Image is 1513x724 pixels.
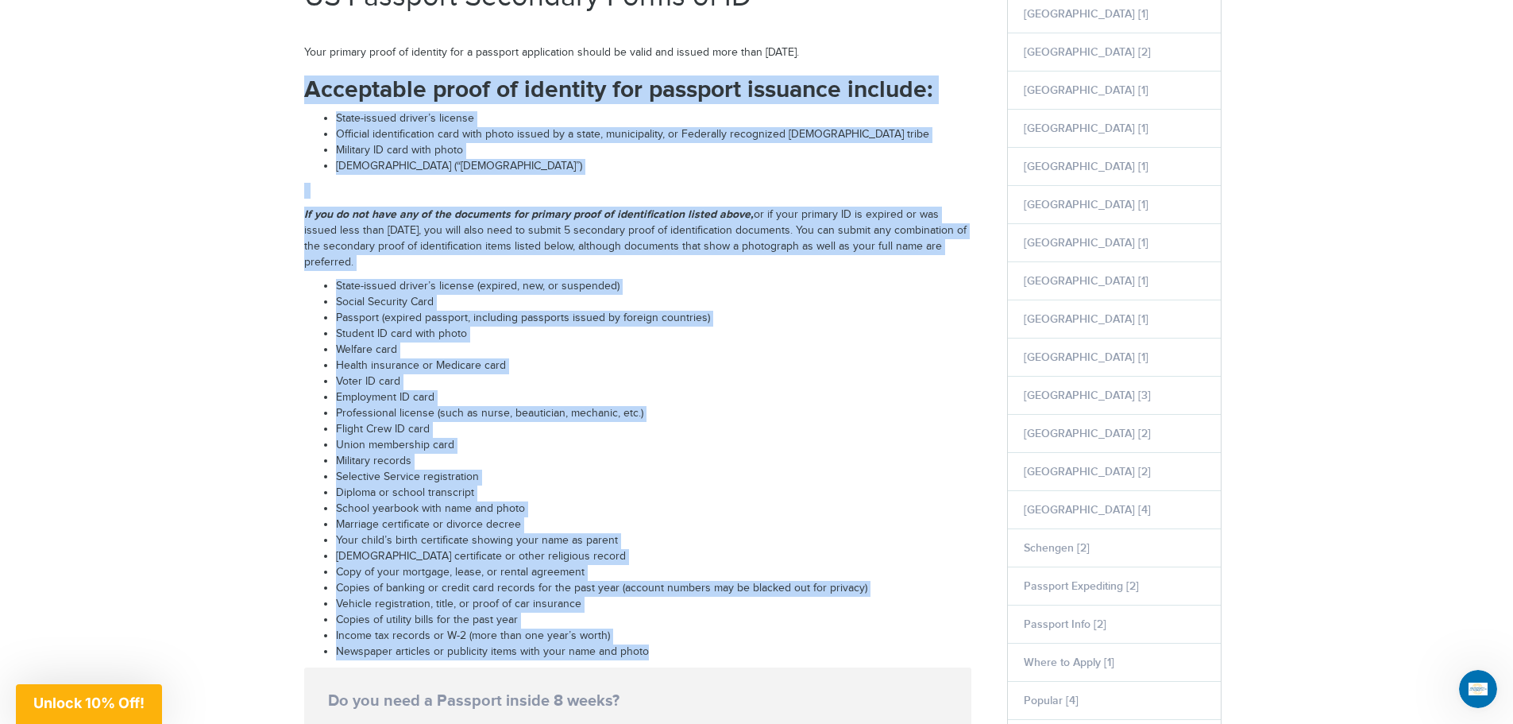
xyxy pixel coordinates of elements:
[336,581,971,597] li: Copies of banking or credit card records for the past year (account numbers may be blacked out fo...
[33,695,145,711] span: Unlock 10% Off!
[304,207,971,271] p: or if your primary ID is expired or was issued less than [DATE], you will also need to submit 5 s...
[1459,670,1497,708] iframe: Intercom live chat
[1024,656,1114,669] a: Where to Apply [1]
[1024,198,1148,211] a: [GEOGRAPHIC_DATA] [1]
[1024,45,1151,59] a: [GEOGRAPHIC_DATA] [2]
[1024,236,1148,250] a: [GEOGRAPHIC_DATA] [1]
[1024,160,1148,173] a: [GEOGRAPHIC_DATA] [1]
[304,45,971,61] p: Your primary proof of identity for a passport application should be valid and issued more than [D...
[336,343,971,358] li: Welfare card
[336,533,971,549] li: Your child’s birth certificate showing your name as parent
[1024,350,1148,364] a: [GEOGRAPHIC_DATA] [1]
[336,279,971,295] li: State-issued driver’s license (expired, new, or suspended)
[1024,427,1151,440] a: [GEOGRAPHIC_DATA] [2]
[1024,465,1151,478] a: [GEOGRAPHIC_DATA] [2]
[336,501,971,517] li: School yearbook with name and photo
[1024,541,1090,555] a: Schengen [2]
[336,454,971,470] li: Military records
[1024,503,1151,517] a: [GEOGRAPHIC_DATA] [4]
[1024,312,1148,326] a: [GEOGRAPHIC_DATA] [1]
[1024,694,1079,707] a: Popular [4]
[328,691,948,710] strong: Do you need a Passport inside 8 weeks?
[336,159,971,175] li: [DEMOGRAPHIC_DATA] (“[DEMOGRAPHIC_DATA]”)
[336,565,971,581] li: Copy of your mortgage, lease, or rental agreement
[336,390,971,406] li: Employment ID card
[336,470,971,486] li: Selective Service registration
[336,311,971,327] li: Passport (expired passport, including passports issued by foreign countries)
[336,613,971,629] li: Copies of utility bills for the past year
[336,629,971,645] li: Income tax records or W-2 (more than one year’s worth)
[336,645,971,660] li: Newspaper articles or publicity items with your name and photo
[336,486,971,501] li: Diploma or school transcript
[1024,579,1139,593] a: Passport Expediting [2]
[336,517,971,533] li: Marriage certificate or divorce decree
[336,422,971,438] li: Flight Crew ID card
[336,327,971,343] li: Student ID card with photo
[336,549,971,565] li: [DEMOGRAPHIC_DATA] certificate or other religious record
[1024,389,1151,402] a: [GEOGRAPHIC_DATA] [3]
[304,75,932,104] strong: Acceptable proof of identity for passport issuance include:
[1024,7,1148,21] a: [GEOGRAPHIC_DATA] [1]
[1024,83,1148,97] a: [GEOGRAPHIC_DATA] [1]
[1024,122,1148,135] a: [GEOGRAPHIC_DATA] [1]
[304,207,754,221] strong: If you do not have any of the documents for primary proof of identification listed above,
[336,143,971,159] li: Military ID card with photo
[336,406,971,422] li: Professional license (such as nurse, beautician, mechanic, etc.)
[336,374,971,390] li: Voter ID card
[336,358,971,374] li: Health insurance or Medicare card
[16,684,162,724] div: Unlock 10% Off!
[1024,618,1106,631] a: Passport Info [2]
[336,127,971,143] li: Official identification card with photo issued by a state, municipality, or Federally recognized ...
[336,438,971,454] li: Union membership card
[336,597,971,613] li: Vehicle registration, title, or proof of car insurance
[1024,274,1148,288] a: [GEOGRAPHIC_DATA] [1]
[336,295,971,311] li: Social Security Card
[336,111,971,127] li: State-issued driver’s license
